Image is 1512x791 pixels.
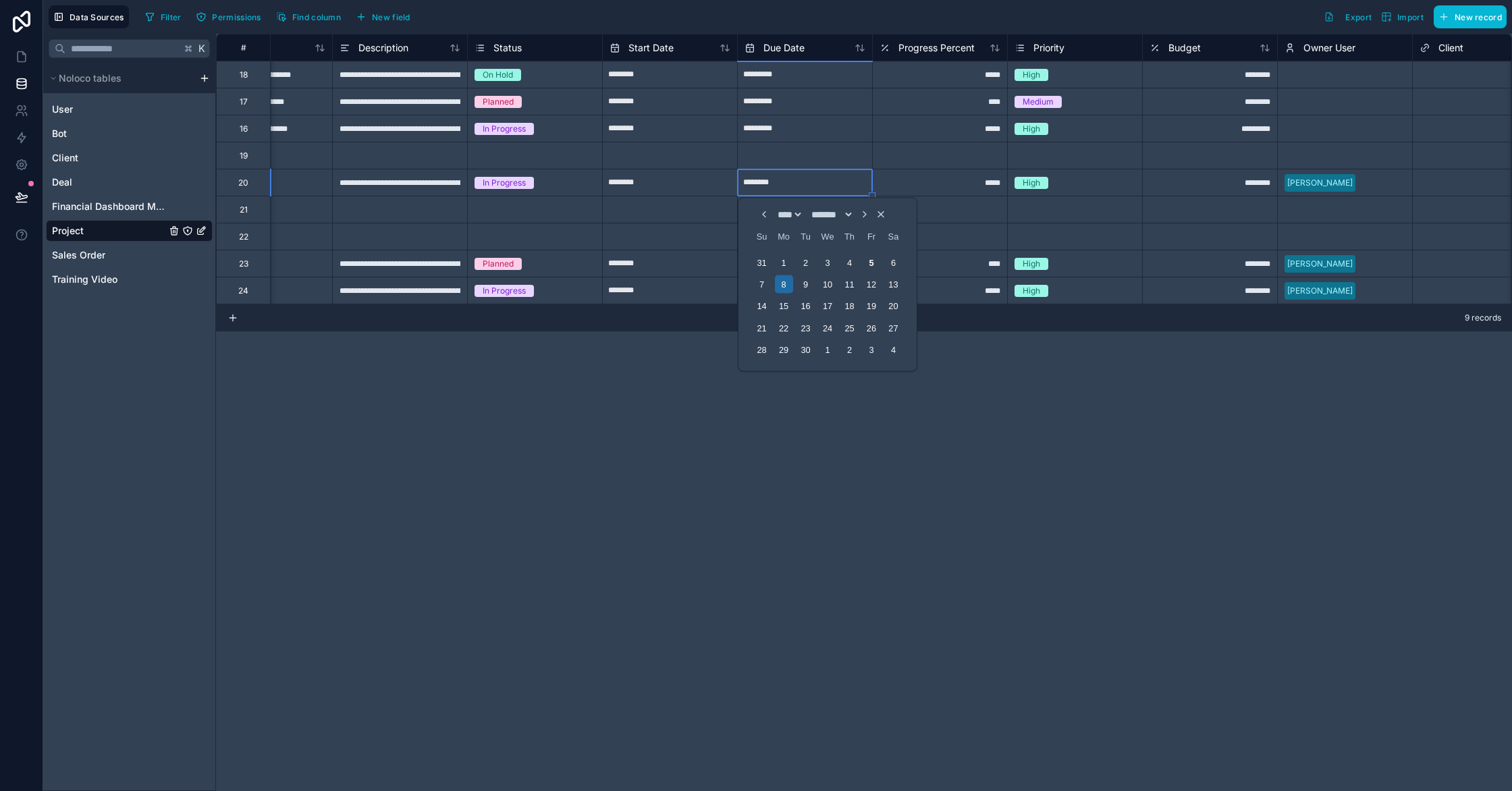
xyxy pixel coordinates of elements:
[796,319,815,337] div: Choose Tuesday, September 23rd, 2025
[884,319,902,337] div: Choose Saturday, September 27th, 2025
[1033,41,1064,55] span: Priority
[818,297,836,315] div: Choose Wednesday, September 17th, 2025
[884,275,902,294] div: Choose Saturday, September 13th, 2025
[1345,12,1372,22] span: Export
[763,41,805,55] span: Due Date
[818,275,836,294] div: Choose Wednesday, September 10th, 2025
[483,285,526,297] div: In Progress
[1023,123,1040,135] div: High
[1287,177,1353,189] div: [PERSON_NAME]
[884,341,902,359] div: Choose Saturday, October 4th, 2025
[775,297,793,315] div: Choose Monday, September 15th, 2025
[1376,5,1428,28] button: Import
[483,69,513,81] div: On Hold
[240,151,248,161] div: 19
[493,41,522,55] span: Status
[1168,41,1201,55] span: Budget
[1303,41,1355,55] span: Owner User
[483,177,526,189] div: In Progress
[796,341,815,359] div: Choose Tuesday, September 30th, 2025
[775,253,793,271] div: Choose Monday, September 1st, 2025
[840,297,859,315] div: Choose Thursday, September 18th, 2025
[818,341,836,359] div: Choose Wednesday, October 1st, 2025
[240,204,248,215] div: 21
[862,319,880,337] div: Choose Friday, September 26th, 2025
[212,12,261,22] span: Permissions
[1287,258,1353,270] div: [PERSON_NAME]
[1023,285,1040,297] div: High
[796,297,815,315] div: Choose Tuesday, September 16th, 2025
[271,7,346,27] button: Find column
[840,275,859,294] div: Choose Thursday, September 11th, 2025
[240,70,248,80] div: 18
[753,319,771,337] div: Choose Sunday, September 21st, 2025
[775,275,793,294] div: Choose Monday, September 8th, 2025
[818,253,836,271] div: Choose Wednesday, September 3rd, 2025
[483,258,514,270] div: Planned
[191,7,265,27] button: Permissions
[1455,12,1502,22] span: New record
[1287,285,1353,297] div: [PERSON_NAME]
[1465,312,1501,323] span: 9 records
[1023,69,1040,81] div: High
[239,231,248,242] div: 22
[1023,177,1040,189] div: High
[775,319,793,337] div: Choose Monday, September 22nd, 2025
[862,253,880,271] div: Choose Friday, September 5th, 2025
[227,43,260,53] div: #
[898,41,975,55] span: Progress Percent
[1397,12,1424,22] span: Import
[884,297,902,315] div: Choose Saturday, September 20th, 2025
[483,96,514,108] div: Planned
[483,123,526,135] div: In Progress
[628,41,674,55] span: Start Date
[240,124,248,134] div: 16
[49,5,129,28] button: Data Sources
[862,341,880,359] div: Choose Friday, October 3rd, 2025
[796,253,815,271] div: Choose Tuesday, September 2nd, 2025
[884,253,902,271] div: Choose Saturday, September 6th, 2025
[372,12,410,22] span: New field
[238,285,248,296] div: 24
[1023,96,1054,108] div: Medium
[840,253,859,271] div: Choose Thursday, September 4th, 2025
[840,227,859,245] div: Thursday
[775,227,793,245] div: Monday
[862,297,880,315] div: Choose Friday, September 19th, 2025
[753,275,771,294] div: Choose Sunday, September 7th, 2025
[818,319,836,337] div: Choose Wednesday, September 24th, 2025
[191,7,271,27] a: Permissions
[70,12,124,22] span: Data Sources
[1434,5,1507,28] button: New record
[1428,5,1507,28] a: New record
[292,12,341,22] span: Find column
[238,178,248,188] div: 20
[1438,41,1463,55] span: Client
[818,227,836,245] div: Wednesday
[796,227,815,245] div: Tuesday
[753,253,771,271] div: Choose Sunday, August 31st, 2025
[240,97,248,107] div: 17
[751,251,904,360] div: Month September, 2025
[840,319,859,337] div: Choose Thursday, September 25th, 2025
[753,297,771,315] div: Choose Sunday, September 14th, 2025
[1319,5,1376,28] button: Export
[796,275,815,294] div: Choose Tuesday, September 9th, 2025
[1023,258,1040,270] div: High
[747,204,909,366] div: Choose Date
[358,41,408,55] span: Description
[862,275,880,294] div: Choose Friday, September 12th, 2025
[140,7,186,27] button: Filter
[862,227,880,245] div: Friday
[753,227,771,245] div: Sunday
[239,258,248,269] div: 23
[753,341,771,359] div: Choose Sunday, September 28th, 2025
[161,12,182,22] span: Filter
[775,341,793,359] div: Choose Monday, September 29th, 2025
[840,341,859,359] div: Choose Thursday, October 2nd, 2025
[884,227,902,245] div: Saturday
[197,44,207,53] span: K
[351,7,415,27] button: New field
